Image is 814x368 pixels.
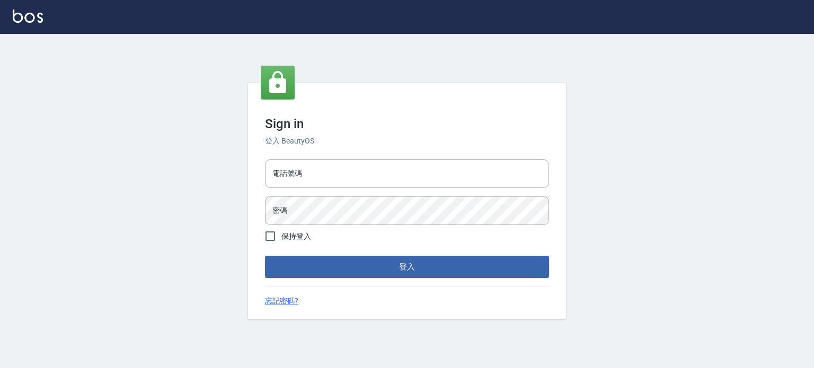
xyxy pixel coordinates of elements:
[13,10,43,23] img: Logo
[265,116,549,131] h3: Sign in
[281,231,311,242] span: 保持登入
[265,136,549,147] h6: 登入 BeautyOS
[265,256,549,278] button: 登入
[265,295,298,307] a: 忘記密碼?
